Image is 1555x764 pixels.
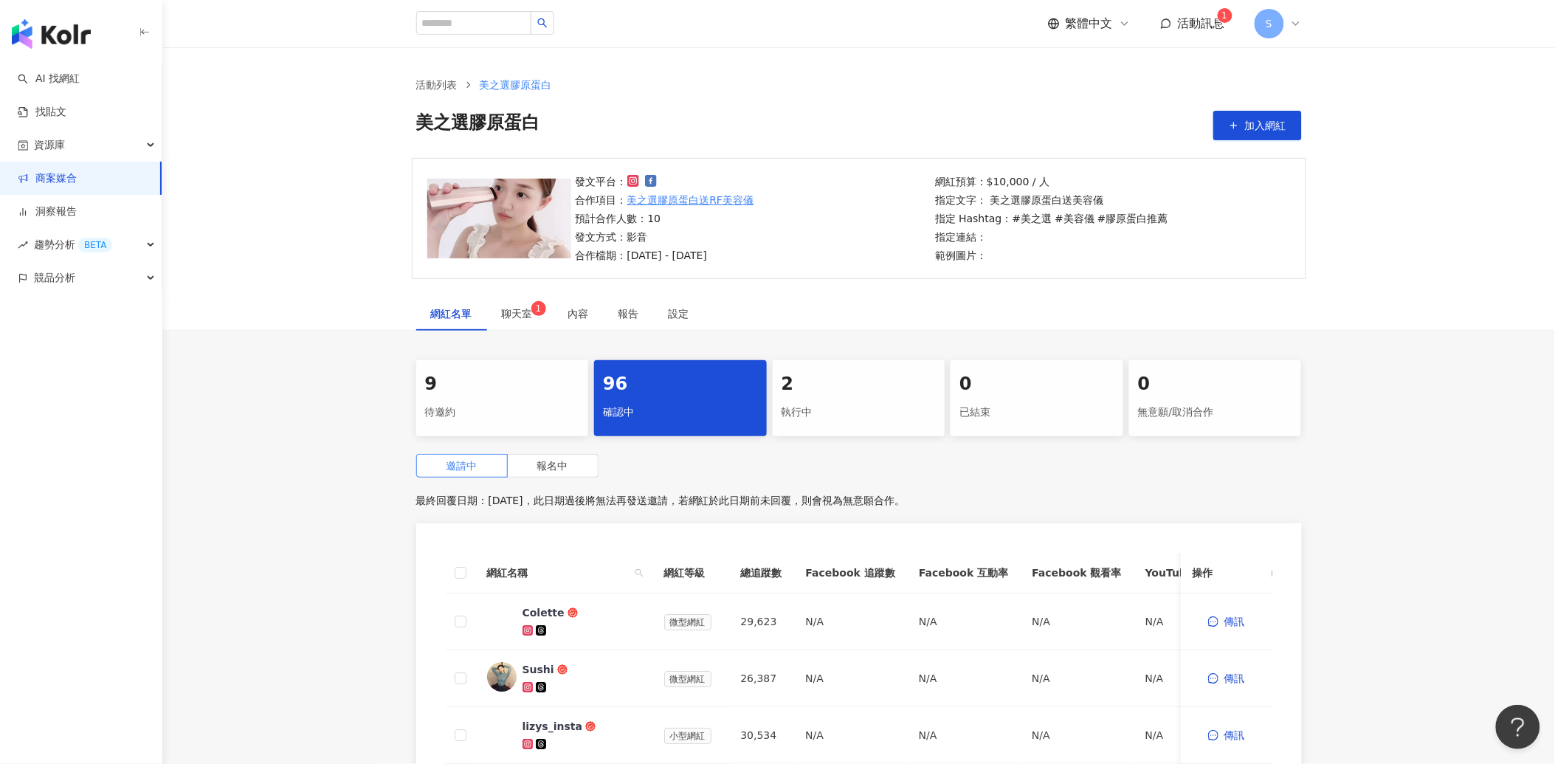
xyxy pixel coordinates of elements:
[1134,707,1241,764] td: N/A
[1224,672,1245,684] span: 傳訊
[1066,16,1113,32] span: 繁體中文
[1224,616,1245,627] span: 傳訊
[1245,120,1286,131] span: 加入網紅
[427,179,571,258] img: 美之選膠原蛋白送RF美容儀
[664,728,711,744] span: 小型網紅
[1020,593,1133,650] td: N/A
[935,210,1168,227] p: 指定 Hashtag：
[1178,16,1225,30] span: 活動訊息
[34,261,75,295] span: 競品分析
[729,553,794,593] th: 總追蹤數
[536,303,542,314] span: 1
[782,400,937,425] div: 執行中
[635,568,644,577] span: search
[18,72,80,86] a: searchAI 找網紅
[1193,720,1261,750] button: 傳訊
[425,372,580,397] div: 9
[431,306,472,322] div: 網紅名單
[1138,372,1293,397] div: 0
[794,553,907,593] th: Facebook 追蹤數
[537,18,548,28] span: search
[576,210,754,227] p: 預計合作人數：10
[794,650,907,707] td: N/A
[78,238,112,252] div: BETA
[618,306,639,322] div: 報告
[1134,593,1241,650] td: N/A
[413,77,461,93] a: 活動列表
[907,553,1020,593] th: Facebook 互動率
[487,605,517,635] img: KOL Avatar
[446,460,477,472] span: 邀請中
[502,309,539,319] span: 聊天室
[1055,210,1094,227] p: #美容儀
[935,229,1168,245] p: 指定連結：
[782,372,937,397] div: 2
[416,111,540,140] span: 美之選膠原蛋白
[12,19,91,49] img: logo
[1020,553,1133,593] th: Facebook 觀看率
[576,192,754,208] p: 合作項目：
[576,247,754,264] p: 合作檔期：[DATE] - [DATE]
[487,565,629,581] span: 網紅名稱
[531,301,546,316] sup: 1
[1193,664,1261,693] button: 傳訊
[1224,729,1245,741] span: 傳訊
[1013,210,1052,227] p: #美之選
[729,707,794,764] td: 30,534
[537,460,568,472] span: 報名中
[1020,650,1133,707] td: N/A
[664,614,711,630] span: 微型網紅
[935,192,1168,208] p: 指定文字： 美之選膠原蛋白送美容儀
[34,228,112,261] span: 趨勢分析
[664,671,711,687] span: 微型網紅
[1208,673,1218,684] span: message
[523,605,565,620] div: Colette
[34,128,65,162] span: 資源庫
[523,719,582,734] div: lizys_insta
[1266,16,1272,32] span: S
[425,400,580,425] div: 待邀約
[959,372,1114,397] div: 0
[1222,10,1228,21] span: 1
[1496,705,1540,749] iframe: Help Scout Beacon - Open
[652,553,729,593] th: 網紅等級
[632,562,647,584] span: search
[523,662,554,677] div: Sushi
[480,79,552,91] span: 美之選膠原蛋白
[1181,553,1272,593] th: 操作
[1097,210,1168,227] p: #膠原蛋白推薦
[1208,616,1218,627] span: message
[18,105,66,120] a: 找貼文
[603,372,758,397] div: 96
[576,229,754,245] p: 發文方式：影音
[935,173,1168,190] p: 網紅預算：$10,000 / 人
[568,306,589,322] div: 內容
[18,240,28,250] span: rise
[1134,553,1241,593] th: YouTube 追蹤數
[18,204,77,219] a: 洞察報告
[627,192,754,208] a: 美之選膠原蛋白送RF美容儀
[794,593,907,650] td: N/A
[959,400,1114,425] div: 已結束
[487,719,517,748] img: KOL Avatar
[1208,730,1218,740] span: message
[1193,607,1261,636] button: 傳訊
[416,489,1302,512] p: 最終回覆日期：[DATE]，此日期過後將無法再發送邀請，若網紅於此日期前未回覆，則會視為無意願合作。
[794,707,907,764] td: N/A
[935,247,1168,264] p: 範例圖片：
[669,306,689,322] div: 設定
[1213,111,1302,140] button: 加入網紅
[729,650,794,707] td: 26,387
[487,662,517,692] img: KOL Avatar
[576,173,754,190] p: 發文平台：
[1020,707,1133,764] td: N/A
[603,400,758,425] div: 確認中
[729,593,794,650] td: 29,623
[1134,650,1241,707] td: N/A
[907,593,1020,650] td: N/A
[1218,8,1232,23] sup: 1
[907,650,1020,707] td: N/A
[1138,400,1293,425] div: 無意願/取消合作
[18,171,77,186] a: 商案媒合
[907,707,1020,764] td: N/A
